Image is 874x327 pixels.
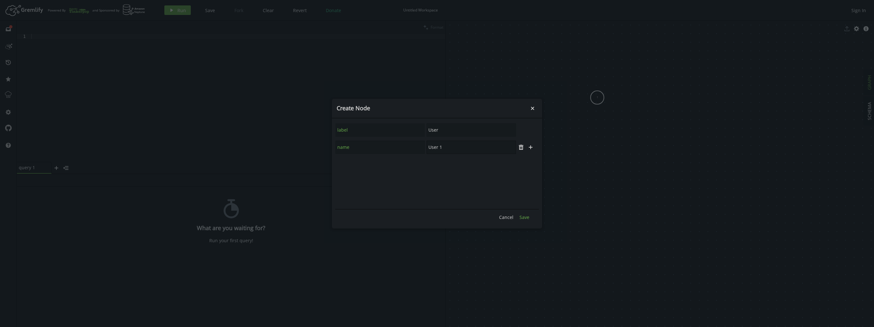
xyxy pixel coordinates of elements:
[337,105,528,112] h4: Create Node
[335,141,425,154] input: Property Name
[516,213,533,222] button: Save
[426,123,516,137] input: Property Value
[335,123,425,137] input: Property Name
[426,141,516,154] input: Property Value
[496,213,517,222] button: Cancel
[519,214,529,220] span: Save
[499,214,513,220] span: Cancel
[528,104,537,113] button: Close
